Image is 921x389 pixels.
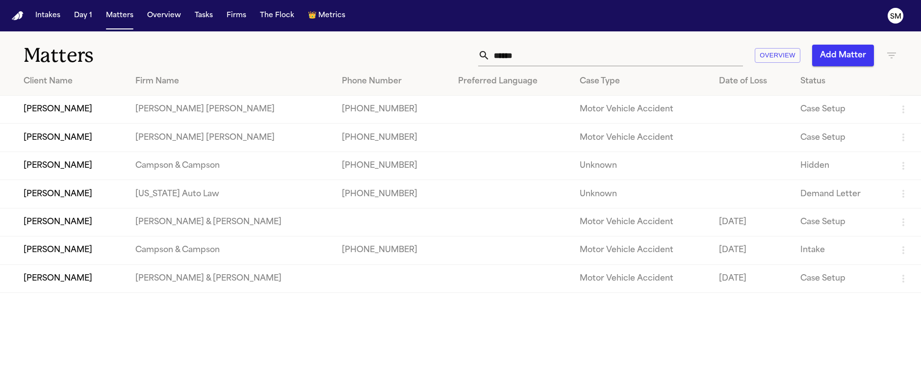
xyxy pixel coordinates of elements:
[24,76,120,87] div: Client Name
[793,236,890,264] td: Intake
[711,236,793,264] td: [DATE]
[572,208,711,236] td: Motor Vehicle Accident
[793,152,890,180] td: Hidden
[256,7,298,25] button: The Flock
[458,76,563,87] div: Preferred Language
[143,7,185,25] button: Overview
[572,236,711,264] td: Motor Vehicle Accident
[135,76,326,87] div: Firm Name
[128,208,334,236] td: [PERSON_NAME] & [PERSON_NAME]
[572,180,711,208] td: Unknown
[304,7,349,25] button: crownMetrics
[572,124,711,152] td: Motor Vehicle Accident
[12,11,24,21] a: Home
[711,208,793,236] td: [DATE]
[334,180,450,208] td: [PHONE_NUMBER]
[191,7,217,25] button: Tasks
[223,7,250,25] button: Firms
[128,124,334,152] td: [PERSON_NAME] [PERSON_NAME]
[812,45,874,66] button: Add Matter
[793,96,890,124] td: Case Setup
[572,264,711,292] td: Motor Vehicle Accident
[793,180,890,208] td: Demand Letter
[334,152,450,180] td: [PHONE_NUMBER]
[70,7,96,25] button: Day 1
[334,236,450,264] td: [PHONE_NUMBER]
[793,264,890,292] td: Case Setup
[580,76,703,87] div: Case Type
[755,48,800,63] button: Overview
[572,96,711,124] td: Motor Vehicle Accident
[793,208,890,236] td: Case Setup
[800,76,882,87] div: Status
[128,96,334,124] td: [PERSON_NAME] [PERSON_NAME]
[128,236,334,264] td: Campson & Campson
[24,43,277,68] h1: Matters
[572,152,711,180] td: Unknown
[793,124,890,152] td: Case Setup
[334,124,450,152] td: [PHONE_NUMBER]
[12,11,24,21] img: Finch Logo
[128,264,334,292] td: [PERSON_NAME] & [PERSON_NAME]
[128,180,334,208] td: [US_STATE] Auto Law
[334,96,450,124] td: [PHONE_NUMBER]
[342,76,442,87] div: Phone Number
[711,264,793,292] td: [DATE]
[31,7,64,25] button: Intakes
[719,76,785,87] div: Date of Loss
[102,7,137,25] button: Matters
[128,152,334,180] td: Campson & Campson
